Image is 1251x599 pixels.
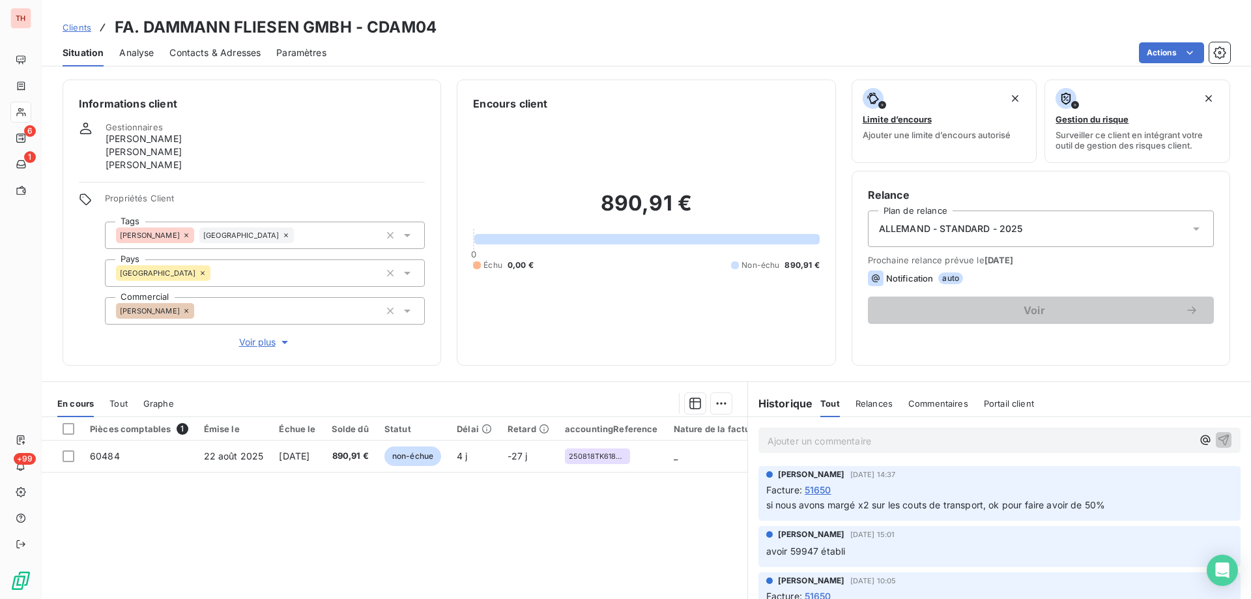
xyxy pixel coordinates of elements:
[741,259,779,271] span: Non-échu
[279,450,309,461] span: [DATE]
[471,249,476,259] span: 0
[565,424,658,434] div: accountingReference
[24,151,36,163] span: 1
[778,529,845,540] span: [PERSON_NAME]
[674,450,678,461] span: _
[457,450,467,461] span: 4 j
[766,483,802,497] span: Facture :
[194,305,205,317] input: Ajouter une valeur
[332,424,369,434] div: Solde dû
[24,125,36,137] span: 6
[784,259,819,271] span: 890,91 €
[457,424,492,434] div: Délai
[508,259,534,271] span: 0,00 €
[10,154,31,175] a: 1
[805,483,831,497] span: 51650
[90,423,188,435] div: Pièces comptables
[294,229,304,241] input: Ajouter une valeur
[57,398,94,409] span: En cours
[63,46,104,59] span: Situation
[276,46,326,59] span: Paramètres
[332,450,369,463] span: 890,91 €
[106,158,182,171] span: [PERSON_NAME]
[1044,80,1230,163] button: Gestion du risqueSurveiller ce client en intégrant votre outil de gestion des risques client.
[203,231,280,239] span: [GEOGRAPHIC_DATA]
[868,297,1214,324] button: Voir
[852,80,1037,163] button: Limite d’encoursAjouter une limite d’encours autorisé
[1139,42,1204,63] button: Actions
[766,499,1106,510] span: si nous avons margé x2 sur les couts de transport, ok pour faire avoir de 50%
[508,424,549,434] div: Retard
[879,222,1023,235] span: ALLEMAND - STANDARD - 2025
[384,424,441,434] div: Statut
[850,531,895,538] span: [DATE] 15:01
[10,8,31,29] div: TH
[279,424,315,434] div: Échue le
[868,187,1214,203] h6: Relance
[63,22,91,33] span: Clients
[863,114,932,124] span: Limite d’encours
[778,469,845,480] span: [PERSON_NAME]
[1056,130,1219,151] span: Surveiller ce client en intégrant votre outil de gestion des risques client.
[384,446,441,466] span: non-échue
[863,130,1011,140] span: Ajouter une limite d’encours autorisé
[177,423,188,435] span: 1
[204,450,264,461] span: 22 août 2025
[10,570,31,591] img: Logo LeanPay
[868,255,1214,265] span: Prochaine relance prévue le
[210,267,221,279] input: Ajouter une valeur
[820,398,840,409] span: Tout
[778,575,845,587] span: [PERSON_NAME]
[105,193,425,211] span: Propriétés Client
[508,450,528,461] span: -27 j
[106,145,182,158] span: [PERSON_NAME]
[120,231,180,239] span: [PERSON_NAME]
[856,398,893,409] span: Relances
[886,273,934,284] span: Notification
[79,96,425,111] h6: Informations client
[204,424,264,434] div: Émise le
[766,546,846,557] span: avoir 59947 établi
[239,336,291,349] span: Voir plus
[938,272,963,284] span: auto
[105,335,425,349] button: Voir plus
[120,269,196,277] span: [GEOGRAPHIC_DATA]
[106,122,163,132] span: Gestionnaires
[109,398,128,409] span: Tout
[473,96,547,111] h6: Encours client
[850,471,896,478] span: [DATE] 14:37
[473,190,819,229] h2: 890,91 €
[169,46,261,59] span: Contacts & Adresses
[569,452,626,460] span: 250818TK61835NG
[748,396,813,411] h6: Historique
[1056,114,1129,124] span: Gestion du risque
[884,305,1185,315] span: Voir
[984,398,1034,409] span: Portail client
[63,21,91,34] a: Clients
[483,259,502,271] span: Échu
[119,46,154,59] span: Analyse
[90,450,120,461] span: 60484
[106,132,182,145] span: [PERSON_NAME]
[1207,555,1238,586] div: Open Intercom Messenger
[908,398,968,409] span: Commentaires
[10,128,31,149] a: 6
[143,398,174,409] span: Graphe
[120,307,180,315] span: [PERSON_NAME]
[985,255,1014,265] span: [DATE]
[850,577,897,585] span: [DATE] 10:05
[674,424,759,434] div: Nature de la facture
[14,453,36,465] span: +99
[115,16,437,39] h3: FA. DAMMANN FLIESEN GMBH - CDAM04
